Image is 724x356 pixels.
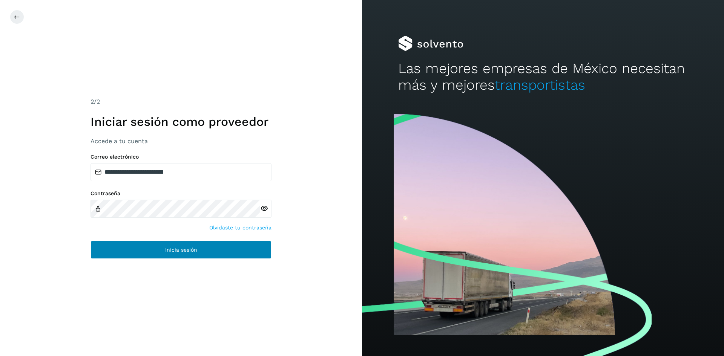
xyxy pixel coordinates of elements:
span: 2 [90,98,94,105]
h3: Accede a tu cuenta [90,138,271,145]
label: Contraseña [90,190,271,197]
div: /2 [90,97,271,106]
h1: Iniciar sesión como proveedor [90,115,271,129]
span: transportistas [495,77,585,93]
h2: Las mejores empresas de México necesitan más y mejores [398,60,688,94]
span: Inicia sesión [165,247,197,252]
label: Correo electrónico [90,154,271,160]
a: Olvidaste tu contraseña [209,224,271,232]
button: Inicia sesión [90,241,271,259]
